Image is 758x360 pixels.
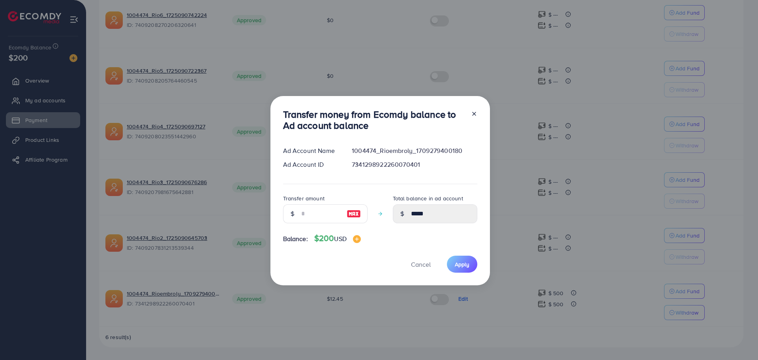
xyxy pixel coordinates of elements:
[455,260,469,268] span: Apply
[314,234,361,243] h4: $200
[401,256,441,273] button: Cancel
[283,109,465,132] h3: Transfer money from Ecomdy balance to Ad account balance
[353,235,361,243] img: image
[724,324,752,354] iframe: Chat
[447,256,477,273] button: Apply
[345,146,483,155] div: 1004474_Rioembroly_1709279400180
[277,146,346,155] div: Ad Account Name
[334,234,346,243] span: USD
[277,160,346,169] div: Ad Account ID
[393,194,463,202] label: Total balance in ad account
[411,260,431,269] span: Cancel
[283,234,308,243] span: Balance:
[347,209,361,219] img: image
[283,194,325,202] label: Transfer amount
[345,160,483,169] div: 7341298922260070401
